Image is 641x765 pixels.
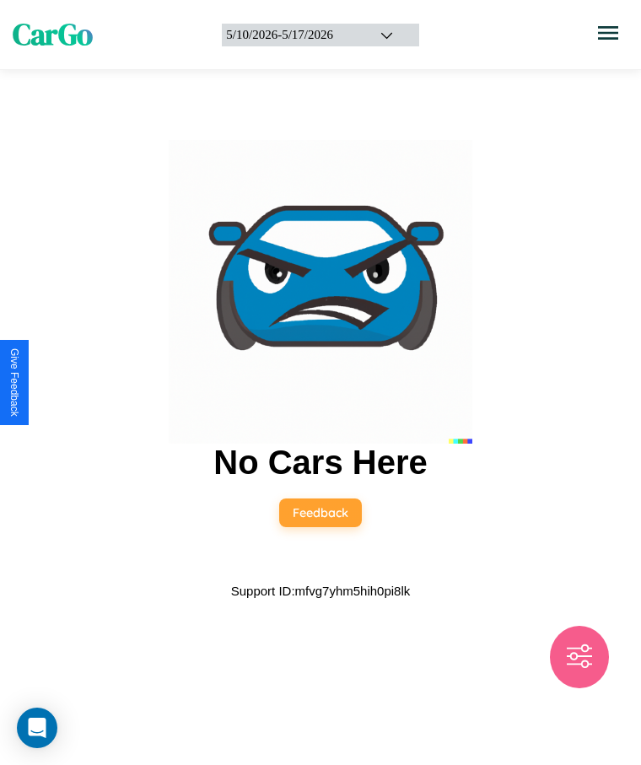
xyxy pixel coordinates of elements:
p: Support ID: mfvg7yhm5hih0pi8lk [231,579,411,602]
h2: No Cars Here [213,444,427,482]
div: Open Intercom Messenger [17,708,57,748]
div: 5 / 10 / 2026 - 5 / 17 / 2026 [226,28,358,42]
img: car [169,140,472,444]
button: Feedback [279,498,362,527]
span: CarGo [13,14,93,55]
div: Give Feedback [8,348,20,417]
